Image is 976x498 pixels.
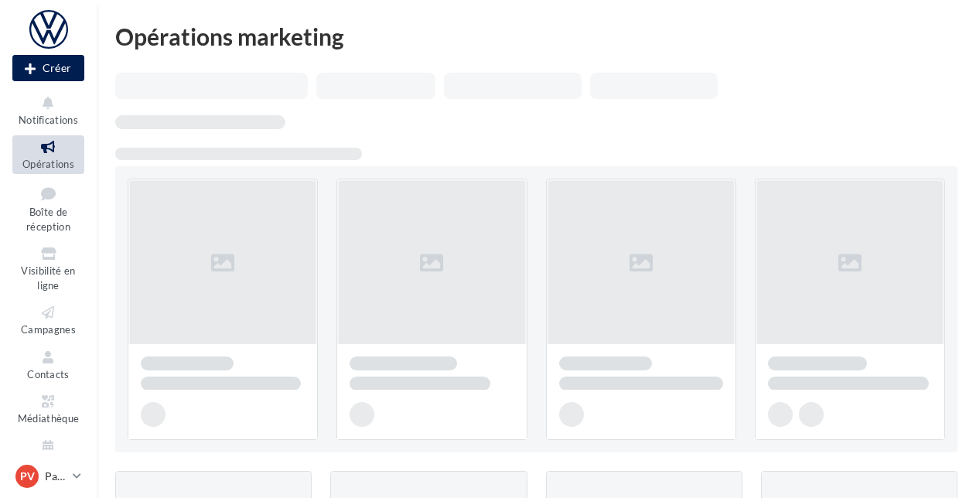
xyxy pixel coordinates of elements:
span: Visibilité en ligne [21,264,75,292]
span: Contacts [27,368,70,380]
p: Partenaire VW [45,469,67,484]
div: Nouvelle campagne [12,55,84,81]
a: Calendrier [12,435,84,472]
span: Opérations [22,158,74,170]
span: Boîte de réception [26,206,70,233]
span: PV [20,469,35,484]
span: Notifications [19,114,78,126]
div: Opérations marketing [115,25,957,48]
span: Campagnes [21,323,76,336]
a: Campagnes [12,301,84,339]
span: Médiathèque [18,412,80,425]
button: Créer [12,55,84,81]
a: Médiathèque [12,390,84,428]
a: Contacts [12,346,84,384]
a: Visibilité en ligne [12,242,84,295]
a: PV Partenaire VW [12,462,84,491]
a: Opérations [12,135,84,173]
button: Notifications [12,91,84,129]
a: Boîte de réception [12,180,84,237]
